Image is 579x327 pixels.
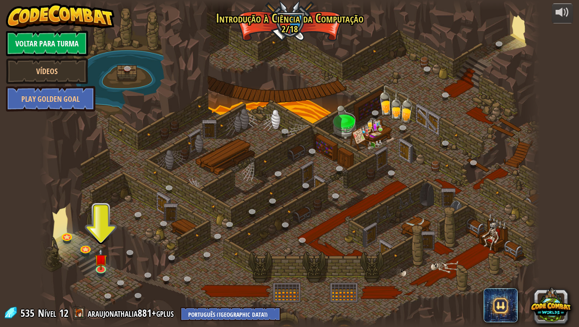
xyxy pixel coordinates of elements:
img: CodeCombat - Learn how to code by playing a game [6,3,115,29]
span: 12 [59,306,69,320]
a: araujonathalia881+gplus [88,306,176,320]
img: level-banner-unstarted.png [95,249,107,270]
button: Ajuste o volume [552,3,573,23]
a: Vídeos [6,58,88,84]
a: Play Golden Goal [6,86,95,112]
span: 535 [20,306,37,320]
a: Voltar para Turma [6,31,88,56]
span: Nível [38,306,56,320]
